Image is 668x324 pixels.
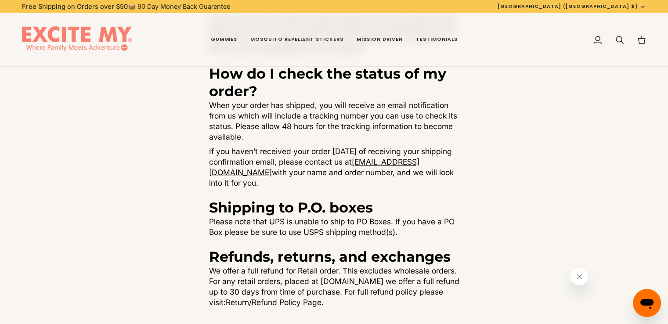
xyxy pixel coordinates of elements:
[350,13,409,67] a: Mission Driven
[209,248,459,266] h3: Refunds, returns, and exchanges
[209,216,459,238] p: Please note that UPS is unable to ship to PO Boxes. If you have a PO Box please be sure to use US...
[226,298,321,307] a: Return/Refund Policy Page
[209,199,459,216] h3: Shipping to P.O. boxes
[244,13,350,67] a: Mosquito Repellent Stickers
[416,36,458,43] span: Testimonials
[209,100,459,142] p: When your order has shipped, you will receive an email notification from us which will include a ...
[571,268,588,285] iframe: Close message
[209,266,459,308] p: We offer a full refund for Retail order. This excludes wholesale orders. For any retail orders, p...
[22,26,132,54] img: EXCITE MY®
[22,3,128,10] strong: Free Shipping on Orders over $50
[209,65,459,100] h3: How do I check the status of my order?
[209,146,459,188] p: If you haven’t received your order [DATE] of receiving your shipping confirmation email, please c...
[409,13,464,67] a: Testimonials
[209,157,419,177] a: [EMAIL_ADDRESS][DOMAIN_NAME]
[491,3,653,10] button: [GEOGRAPHIC_DATA] ([GEOGRAPHIC_DATA] $)
[210,36,237,43] span: Gummies
[22,2,230,11] p: 📦 90 Day Money Back Guarentee
[633,289,661,317] iframe: Button to launch messaging window
[357,36,403,43] span: Mission Driven
[250,36,343,43] span: Mosquito Repellent Stickers
[5,6,70,13] span: How can we help? 👋
[204,13,244,67] a: Gummies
